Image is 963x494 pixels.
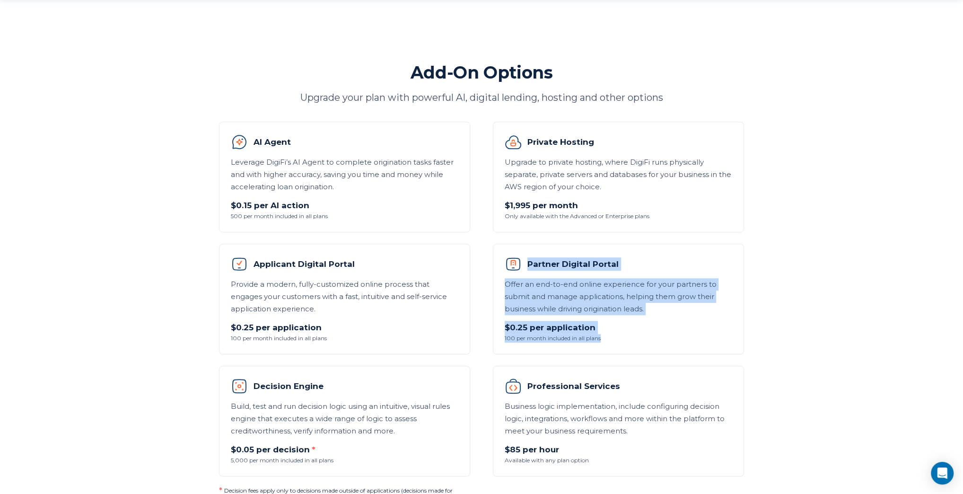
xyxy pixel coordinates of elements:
[231,400,458,437] p: Build, test and run decision logic using an intuitive, visual rules engine that executes a wide r...
[505,156,732,193] p: Upgrade to private hosting, where DigiFi runs physically separate, private servers and databases ...
[231,378,458,395] h3: Decision Engine
[231,278,458,315] p: Provide a modern, fully-customized online process that engages your customers with a fast, intuit...
[931,462,954,485] div: Open Intercom Messenger
[231,199,458,212] p: $0.15 per AI action
[505,456,732,465] span: Available with any plan option
[219,62,744,83] h2: Add-On Options
[231,133,458,150] h3: AI Agent
[505,443,732,456] p: $85 per hour
[505,212,732,221] span: Only available with the Advanced or Enterprise plans
[231,456,458,465] span: 5,000 per month included in all plans
[505,256,732,273] h3: Partner Digital Portal
[231,212,458,221] span: 500 per month included in all plans
[231,334,458,343] span: 100 per month included in all plans
[231,156,458,193] p: Leverage DigiFi’s AI Agent to complete origination tasks faster and with higher accuracy, saving ...
[231,443,458,456] p: $0.05 per decision
[505,133,732,150] h3: Private Hosting
[505,321,732,334] p: $0.25 per application
[231,321,458,334] p: $0.25 per application
[505,400,732,437] p: Business logic implementation, include configuring decision logic, integrations, workflows and mo...
[505,378,732,395] h3: Professional Services
[505,334,732,343] span: 100 per month included in all plans
[505,278,732,315] p: Offer an end-to-end online experience for your partners to submit and manage applications, helpin...
[231,256,458,273] h3: Applicant Digital Portal
[505,199,732,212] p: $1,995 per month
[219,91,744,105] p: Upgrade your plan with powerful AI, digital lending, hosting and other options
